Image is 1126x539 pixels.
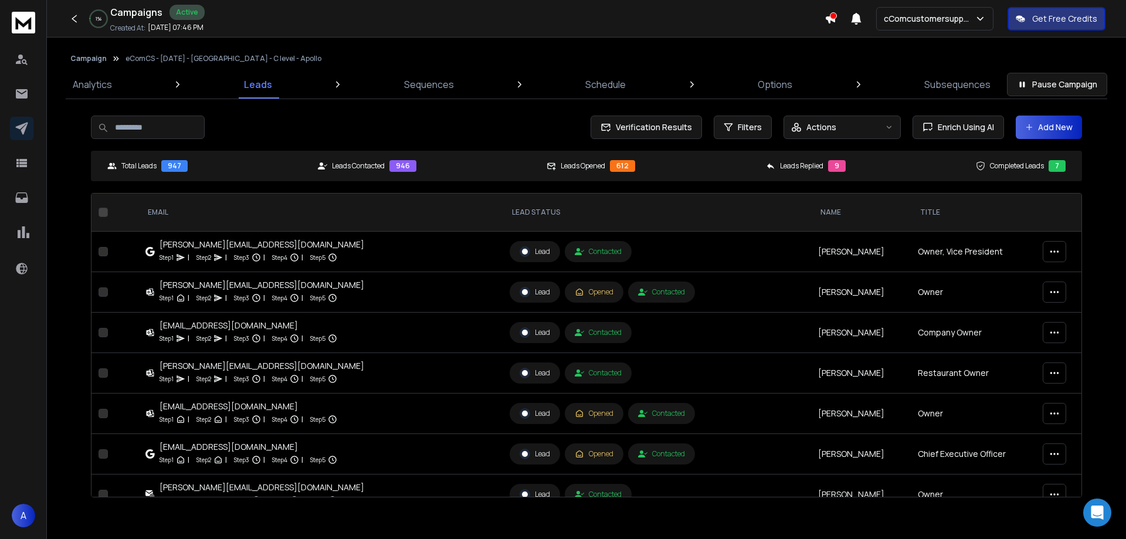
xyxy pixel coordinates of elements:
p: | [301,373,303,385]
th: LEAD STATUS [503,194,811,232]
th: title [911,194,1036,232]
button: Add New [1016,116,1082,139]
div: [EMAIL_ADDRESS][DOMAIN_NAME] [160,401,337,412]
span: Verification Results [611,121,692,133]
p: | [301,494,303,506]
td: Restaurant Owner [911,353,1036,394]
td: [PERSON_NAME] [811,313,911,353]
div: [EMAIL_ADDRESS][DOMAIN_NAME] [160,441,337,453]
p: Step 5 [310,373,325,385]
div: 947 [161,160,188,172]
p: Completed Leads [990,161,1044,171]
p: Step 1 [160,252,174,263]
p: | [301,413,303,425]
p: Step 1 [160,292,174,304]
div: Contacted [638,409,685,418]
p: Get Free Credits [1032,13,1097,25]
p: Step 2 [196,373,211,385]
span: Filters [738,121,762,133]
p: Step 2 [196,494,211,506]
div: Lead [520,246,550,257]
a: Schedule [578,70,633,99]
p: Sequences [404,77,454,91]
td: [PERSON_NAME] [811,434,911,474]
div: 7 [1049,160,1066,172]
p: Step 4 [272,494,287,506]
img: logo [12,12,35,33]
div: Lead [520,327,550,338]
p: | [263,252,265,263]
button: Filters [714,116,772,139]
p: Step 3 [234,292,249,304]
td: [PERSON_NAME] [811,272,911,313]
div: Lead [520,489,550,500]
td: [PERSON_NAME] [811,394,911,434]
p: Leads Opened [561,161,605,171]
p: Step 3 [234,373,249,385]
p: Actions [806,121,836,133]
td: Company Owner [911,313,1036,353]
p: Schedule [585,77,626,91]
div: Lead [520,368,550,378]
p: | [188,252,189,263]
div: Lead [520,408,550,419]
p: | [188,373,189,385]
p: cComcustomersupport [884,13,975,25]
p: | [188,292,189,304]
td: Owner [911,394,1036,434]
p: Step 1 [160,494,174,506]
p: | [188,333,189,344]
p: Step 5 [310,292,325,304]
div: 946 [389,160,416,172]
div: Lead [520,287,550,297]
p: Step 3 [234,494,249,506]
p: Step 5 [310,413,325,425]
button: A [12,504,35,527]
div: Open Intercom Messenger [1083,499,1111,527]
p: Leads Contacted [332,161,385,171]
div: Lead [520,449,550,459]
th: EMAIL [138,194,503,232]
p: Step 2 [196,252,211,263]
p: Step 4 [272,333,287,344]
p: Step 3 [234,252,249,263]
button: Verification Results [591,116,702,139]
p: | [225,292,227,304]
p: | [301,333,303,344]
span: Enrich Using AI [933,121,994,133]
div: [PERSON_NAME][EMAIL_ADDRESS][DOMAIN_NAME] [160,239,364,250]
p: Step 2 [196,333,211,344]
p: Step 5 [310,494,325,506]
div: 9 [828,160,846,172]
button: Enrich Using AI [913,116,1004,139]
p: Step 1 [160,413,174,425]
div: Contacted [638,449,685,459]
p: Step 5 [310,454,325,466]
p: Step 3 [234,333,249,344]
h1: Campaigns [110,5,162,19]
button: Pause Campaign [1007,73,1107,96]
p: Step 1 [160,454,174,466]
td: Owner [911,272,1036,313]
td: [PERSON_NAME] [811,353,911,394]
p: Step 2 [196,454,211,466]
div: 612 [610,160,635,172]
p: | [301,454,303,466]
div: Contacted [575,247,622,256]
div: [PERSON_NAME][EMAIL_ADDRESS][DOMAIN_NAME] [160,482,364,493]
p: Created At: [110,23,145,33]
p: Step 4 [272,454,287,466]
div: Opened [575,409,613,418]
div: [PERSON_NAME][EMAIL_ADDRESS][DOMAIN_NAME] [160,360,364,372]
div: Active [169,5,205,20]
p: | [188,494,189,506]
p: | [225,413,227,425]
div: Opened [575,449,613,459]
p: | [225,494,227,506]
div: [PERSON_NAME][EMAIL_ADDRESS][DOMAIN_NAME] [160,279,364,291]
button: Get Free Credits [1008,7,1105,30]
p: Step 1 [160,373,174,385]
button: Campaign [70,54,107,63]
td: Owner, Vice President [911,232,1036,272]
p: Step 1 [160,333,174,344]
